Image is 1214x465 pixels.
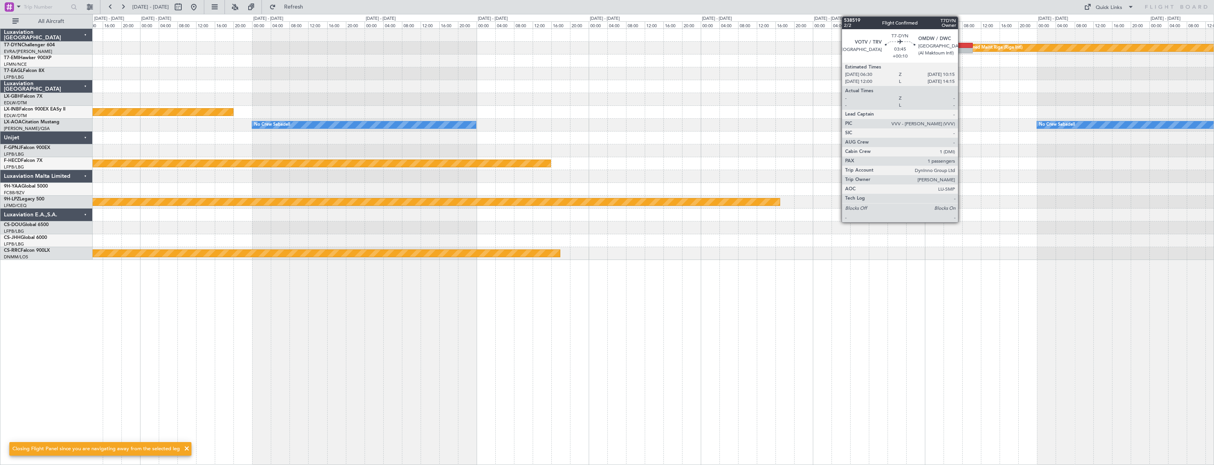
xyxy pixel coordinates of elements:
[94,16,124,22] div: [DATE] - [DATE]
[4,151,24,157] a: LFPB/LBG
[215,21,233,28] div: 16:00
[4,203,26,209] a: LFMD/CEQ
[4,158,21,163] span: F-HECD
[4,235,47,240] a: CS-JHHGlobal 6000
[590,16,620,22] div: [DATE] - [DATE]
[4,235,21,240] span: CS-JHH
[4,223,49,227] a: CS-DOUGlobal 6500
[4,68,44,73] a: T7-EAGLFalcon 8X
[233,21,252,28] div: 20:00
[4,107,65,112] a: LX-INBFalcon 900EX EASy II
[84,21,103,28] div: 12:00
[682,21,701,28] div: 20:00
[346,21,365,28] div: 20:00
[1000,21,1018,28] div: 16:00
[366,16,396,22] div: [DATE] - [DATE]
[4,184,21,189] span: 9H-YAA
[177,21,196,28] div: 08:00
[4,120,22,125] span: LX-AOA
[964,42,1023,54] div: Planned Maint Riga (Riga Intl)
[533,21,551,28] div: 12:00
[738,21,757,28] div: 08:00
[4,223,22,227] span: CS-DOU
[4,146,50,150] a: F-GPNJFalcon 900EX
[514,21,533,28] div: 08:00
[701,21,719,28] div: 00:00
[20,19,82,24] span: All Aircraft
[869,21,888,28] div: 12:00
[266,1,312,13] button: Refresh
[4,74,24,80] a: LFPB/LBG
[439,21,458,28] div: 16:00
[12,445,180,453] div: Closing Flight Panel since you are navigating away from the selected leg
[159,21,177,28] div: 04:00
[607,21,626,28] div: 04:00
[814,16,844,22] div: [DATE] - [DATE]
[196,21,215,28] div: 12:00
[495,21,514,28] div: 04:00
[962,21,981,28] div: 08:00
[663,21,682,28] div: 16:00
[1187,21,1205,28] div: 08:00
[1149,21,1168,28] div: 00:00
[402,21,421,28] div: 08:00
[1151,16,1181,22] div: [DATE] - [DATE]
[4,228,24,234] a: LFPB/LBG
[1038,16,1068,22] div: [DATE] - [DATE]
[24,1,68,13] input: Trip Number
[4,248,21,253] span: CS-RRC
[271,21,289,28] div: 04:00
[4,120,60,125] a: LX-AOACitation Mustang
[1112,21,1131,28] div: 16:00
[1056,21,1074,28] div: 04:00
[4,197,44,202] a: 9H-LPZLegacy 500
[478,16,508,22] div: [DATE] - [DATE]
[981,21,1000,28] div: 12:00
[1080,1,1138,13] button: Quick Links
[121,21,140,28] div: 20:00
[1168,21,1187,28] div: 04:00
[4,126,50,132] a: [PERSON_NAME]/QSA
[589,21,607,28] div: 00:00
[702,16,732,22] div: [DATE] - [DATE]
[551,21,570,28] div: 16:00
[1037,21,1056,28] div: 00:00
[719,21,738,28] div: 04:00
[1075,21,1093,28] div: 08:00
[383,21,402,28] div: 04:00
[1093,21,1112,28] div: 12:00
[1131,21,1149,28] div: 20:00
[906,21,925,28] div: 20:00
[421,21,439,28] div: 12:00
[570,21,589,28] div: 20:00
[253,16,283,22] div: [DATE] - [DATE]
[458,21,477,28] div: 20:00
[4,254,28,260] a: DNMM/LOS
[4,56,51,60] a: T7-EMIHawker 900XP
[4,190,25,196] a: FCBB/BZV
[926,16,956,22] div: [DATE] - [DATE]
[4,146,21,150] span: F-GPNJ
[9,15,84,28] button: All Aircraft
[4,49,52,54] a: EVRA/[PERSON_NAME]
[925,21,944,28] div: 00:00
[277,4,310,10] span: Refresh
[1018,21,1037,28] div: 20:00
[1039,119,1075,131] div: No Crew Sabadell
[4,100,27,106] a: EDLW/DTM
[327,21,346,28] div: 16:00
[4,164,24,170] a: LFPB/LBG
[308,21,327,28] div: 12:00
[775,21,794,28] div: 16:00
[4,241,24,247] a: LFPB/LBG
[103,21,121,28] div: 16:00
[944,21,962,28] div: 04:00
[252,21,271,28] div: 00:00
[757,21,775,28] div: 12:00
[132,4,169,11] span: [DATE] - [DATE]
[645,21,663,28] div: 12:00
[289,21,308,28] div: 08:00
[477,21,495,28] div: 00:00
[141,16,171,22] div: [DATE] - [DATE]
[4,184,48,189] a: 9H-YAAGlobal 5000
